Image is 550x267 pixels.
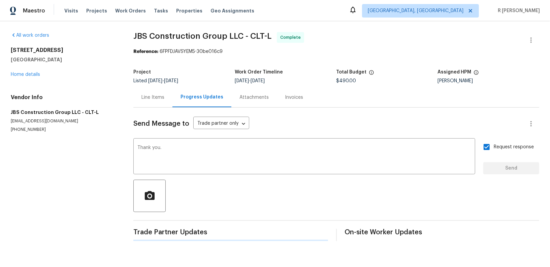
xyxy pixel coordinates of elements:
[148,79,162,83] span: [DATE]
[148,79,178,83] span: -
[438,79,539,83] div: [PERSON_NAME]
[211,7,254,14] span: Geo Assignments
[23,7,45,14] span: Maestro
[11,56,117,63] h5: [GEOGRAPHIC_DATA]
[336,79,356,83] span: $490.00
[181,94,223,100] div: Progress Updates
[11,127,117,132] p: [PHONE_NUMBER]
[133,120,189,127] span: Send Message to
[133,229,328,236] span: Trade Partner Updates
[235,79,249,83] span: [DATE]
[239,94,269,101] div: Attachments
[235,70,283,75] h5: Work Order Timeline
[474,70,479,79] span: The hpm assigned to this work order.
[251,79,265,83] span: [DATE]
[11,47,117,54] h2: [STREET_ADDRESS]
[133,79,178,83] span: Listed
[164,79,178,83] span: [DATE]
[176,7,202,14] span: Properties
[133,32,271,40] span: JBS Construction Group LLC - CLT-L
[11,94,117,101] h4: Vendor Info
[64,7,78,14] span: Visits
[86,7,107,14] span: Projects
[345,229,540,236] span: On-site Worker Updates
[11,72,40,77] a: Home details
[11,33,49,38] a: All work orders
[438,70,472,75] h5: Assigned HPM
[193,118,249,129] div: Trade partner only
[336,70,367,75] h5: Total Budget
[235,79,265,83] span: -
[494,144,534,151] span: Request response
[368,7,463,14] span: [GEOGRAPHIC_DATA], [GEOGRAPHIC_DATA]
[11,109,117,116] h5: JBS Construction Group LLC - CLT-L
[141,94,164,101] div: Line Items
[369,70,374,79] span: The total cost of line items that have been proposed by Opendoor. This sum includes line items th...
[133,48,539,55] div: 6FPFDJAVSYEM5-30be016c9
[154,8,168,13] span: Tasks
[280,34,303,41] span: Complete
[133,49,158,54] b: Reference:
[495,7,540,14] span: R [PERSON_NAME]
[285,94,303,101] div: Invoices
[11,118,117,124] p: [EMAIL_ADDRESS][DOMAIN_NAME]
[137,145,471,169] textarea: Thank you.
[115,7,146,14] span: Work Orders
[133,70,151,75] h5: Project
